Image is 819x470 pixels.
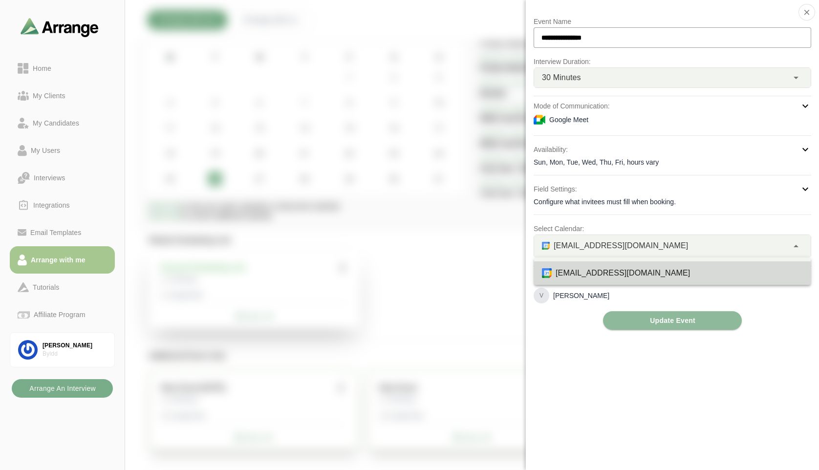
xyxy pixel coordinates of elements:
[553,291,609,300] p: [PERSON_NAME]
[29,281,63,293] div: Tutorials
[29,199,74,211] div: Integrations
[649,311,695,330] span: Update Event
[29,379,96,398] b: Arrange An Interview
[10,301,115,328] a: Affiliate Program
[10,274,115,301] a: Tutorials
[10,246,115,274] a: Arrange with me
[30,309,89,320] div: Affiliate Program
[556,267,803,279] div: [EMAIL_ADDRESS][DOMAIN_NAME]
[534,197,811,207] div: Configure what invitees must fill when booking.
[542,242,550,250] img: GOOGLE
[534,144,568,155] p: Availability:
[542,71,581,84] span: 30 Minutes
[27,254,89,266] div: Arrange with me
[10,55,115,82] a: Home
[10,219,115,246] a: Email Templates
[534,274,811,286] p: Host:
[27,145,64,156] div: My Users
[30,172,69,184] div: Interviews
[29,117,83,129] div: My Candidates
[603,311,742,330] button: Update Event
[554,239,688,252] span: [EMAIL_ADDRESS][DOMAIN_NAME]
[26,227,85,238] div: Email Templates
[534,56,811,67] p: Interview Duration:
[29,90,69,102] div: My Clients
[10,137,115,164] a: My Users
[534,157,811,167] div: Sun, Mon, Tue, Wed, Thu, Fri, hours vary
[534,223,811,235] p: Select Calendar:
[534,114,545,126] img: Meeting Mode Icon
[534,114,811,126] div: Google Meet
[542,268,552,278] img: GOOGLE
[10,332,115,367] a: [PERSON_NAME]Byldd
[12,379,113,398] button: Arrange An Interview
[43,350,107,358] div: Byldd
[534,288,549,303] div: V
[43,342,107,350] div: [PERSON_NAME]
[534,16,811,27] p: Event Name
[29,63,55,74] div: Home
[21,18,99,37] img: arrangeai-name-small-logo.4d2b8aee.svg
[10,82,115,109] a: My Clients
[534,100,610,112] p: Mode of Communication:
[10,164,115,192] a: Interviews
[10,109,115,137] a: My Candidates
[10,192,115,219] a: Integrations
[534,183,577,195] p: Field Settings:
